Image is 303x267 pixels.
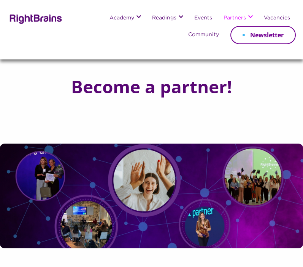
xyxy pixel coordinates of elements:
[264,15,290,21] a: Vacancies
[152,15,176,21] a: Readings
[188,32,219,38] a: Community
[230,26,296,44] a: Newsletter
[194,15,212,21] a: Events
[7,13,62,24] img: Rightbrains
[224,15,246,21] a: Partners
[109,15,134,21] a: Academy
[71,77,232,97] h1: Become a partner!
